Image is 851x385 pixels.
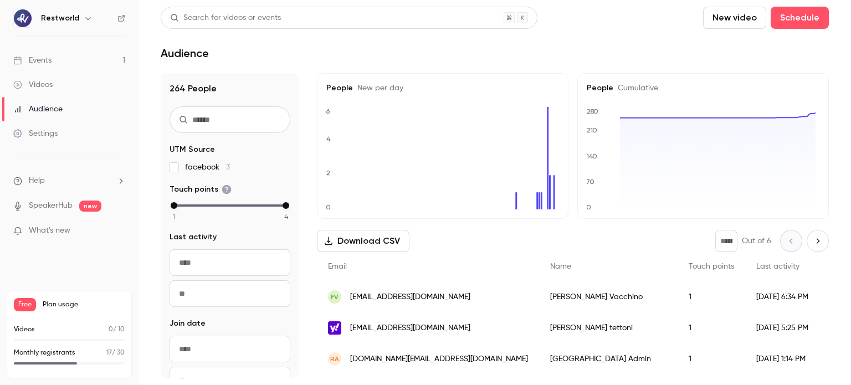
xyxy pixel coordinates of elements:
div: 1 [678,343,745,374]
span: [DOMAIN_NAME][EMAIL_ADDRESS][DOMAIN_NAME] [350,353,528,365]
input: From [170,249,290,276]
span: 17 [106,350,112,356]
p: Out of 6 [742,235,771,247]
span: New per day [353,84,403,92]
h6: Restworld [41,13,79,24]
span: Last activity [170,232,217,243]
text: 2 [326,169,330,177]
div: [PERSON_NAME] Vacchino [539,281,678,312]
text: 280 [587,107,598,115]
img: Restworld [14,9,32,27]
text: 210 [587,126,597,134]
p: / 10 [109,325,125,335]
button: Download CSV [317,230,409,252]
li: help-dropdown-opener [13,175,125,187]
iframe: Noticeable Trigger [112,226,125,236]
text: 70 [586,178,594,186]
span: Plan usage [43,300,125,309]
span: Free [14,298,36,311]
div: min [171,202,177,209]
h1: Audience [161,47,209,60]
div: Audience [13,104,63,115]
p: / 30 [106,348,125,358]
div: Videos [13,79,53,90]
span: [EMAIL_ADDRESS][DOMAIN_NAME] [350,291,470,303]
span: 1 [173,212,175,222]
text: 6 [326,107,330,115]
div: [GEOGRAPHIC_DATA] Admin [539,343,678,374]
button: Next page [807,230,829,252]
div: 1 [678,312,745,343]
div: max [283,202,289,209]
h5: People [587,83,819,94]
text: 0 [326,203,331,211]
h1: 264 People [170,82,290,95]
span: facebook [185,162,230,173]
span: RA [330,354,339,364]
p: Monthly registrants [14,348,75,358]
div: Search for videos or events [170,12,281,24]
span: Last activity [756,263,799,270]
p: Videos [14,325,35,335]
a: SpeakerHub [29,200,73,212]
text: 0 [586,203,591,211]
div: 1 [678,281,745,312]
img: yahoo.it [328,321,341,335]
div: Events [13,55,52,66]
button: Schedule [771,7,829,29]
div: [DATE] 1:14 PM [745,343,824,374]
input: From [170,336,290,362]
div: Settings [13,128,58,139]
span: Touch points [689,263,734,270]
button: New video [703,7,766,29]
span: Email [328,263,347,270]
span: Cumulative [613,84,658,92]
input: To [170,280,290,307]
text: 140 [586,152,597,160]
span: Touch points [170,184,232,195]
span: What's new [29,225,70,237]
span: 3 [226,163,230,171]
div: [DATE] 5:25 PM [745,312,824,343]
text: 4 [326,135,331,143]
span: Help [29,175,45,187]
span: FV [331,292,339,302]
span: Join date [170,318,206,329]
div: [PERSON_NAME] tettoni [539,312,678,343]
span: [EMAIL_ADDRESS][DOMAIN_NAME] [350,322,470,334]
span: new [79,201,101,212]
span: 4 [284,212,288,222]
span: UTM Source [170,144,215,155]
span: Name [550,263,571,270]
h5: People [326,83,559,94]
span: 0 [109,326,113,333]
div: [DATE] 6:34 PM [745,281,824,312]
